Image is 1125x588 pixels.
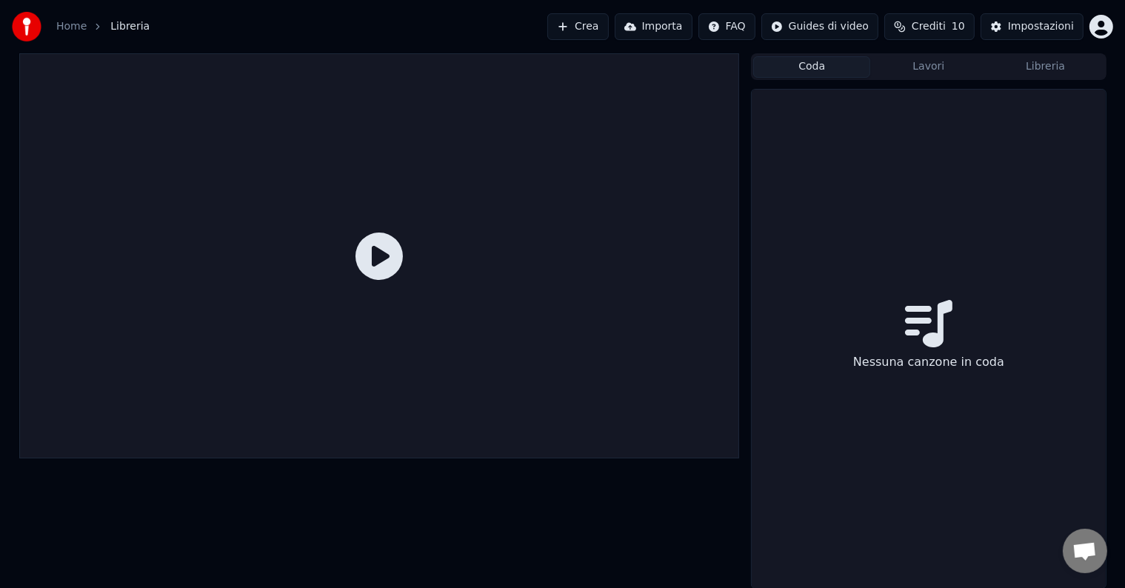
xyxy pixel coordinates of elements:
button: Guides di video [761,13,878,40]
button: Lavori [870,56,987,78]
button: FAQ [698,13,755,40]
a: Home [56,19,87,34]
img: youka [12,12,41,41]
button: Importa [615,13,692,40]
span: Crediti [912,19,946,34]
nav: breadcrumb [56,19,150,34]
span: Libreria [110,19,150,34]
button: Impostazioni [981,13,1084,40]
span: 10 [952,19,965,34]
button: Libreria [987,56,1104,78]
button: Coda [753,56,870,78]
div: Impostazioni [1008,19,1074,34]
button: Crediti10 [884,13,975,40]
div: Aprire la chat [1063,529,1107,573]
button: Crea [547,13,608,40]
div: Nessuna canzone in coda [847,347,1010,377]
